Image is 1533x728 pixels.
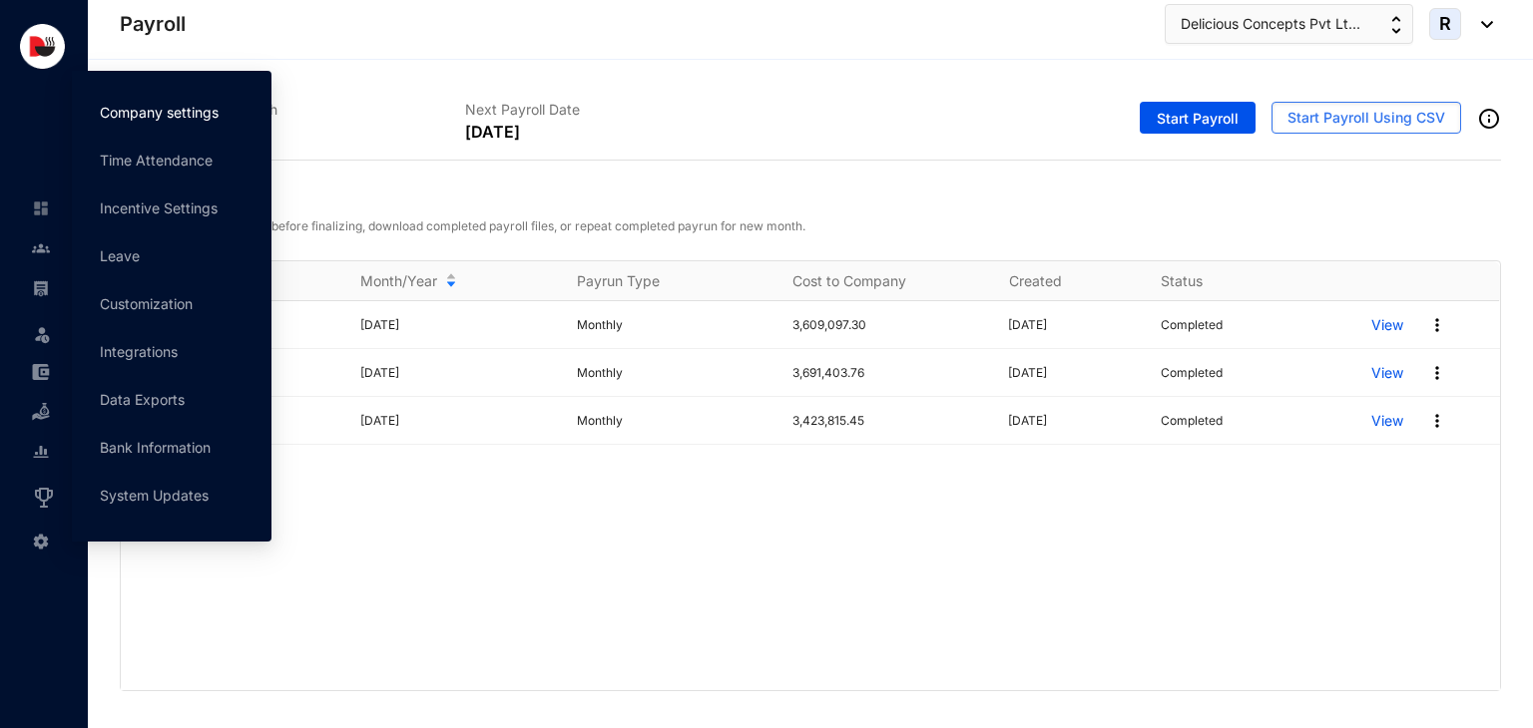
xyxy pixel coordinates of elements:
[792,363,984,383] p: 3,691,403.76
[120,216,1501,236] p: View draft payrun and edit before finalizing, download completed payroll files, or repeat complet...
[16,228,64,268] li: Contacts
[1427,411,1447,431] img: more.27664ee4a8faa814348e188645a3c1fc.svg
[360,411,552,431] p: [DATE]
[100,199,218,216] a: Incentive Settings
[1471,21,1493,28] img: dropdown-black.8e83cc76930a90b1a4fdb6d089b7bf3a.svg
[16,432,64,472] li: Reports
[1391,16,1401,34] img: up-down-arrow.74152d26bf9780fbf563ca9c90304185.svg
[32,363,50,381] img: expense-unselected.2edcf0507c847f3e9e96.svg
[1137,261,1347,301] th: Status
[32,443,50,461] img: report-unselected.e6a6b4230fc7da01f883.svg
[16,188,64,228] li: Home
[1161,411,1223,431] p: Completed
[100,295,193,312] a: Customization
[32,199,50,217] img: home-unselected.a29eae3204392db15eaf.svg
[1439,15,1451,33] span: R
[1371,363,1403,383] a: View
[120,10,186,38] p: Payroll
[985,261,1138,301] th: Created
[100,343,178,360] a: Integrations
[792,315,984,335] p: 3,609,097.30
[20,24,65,69] img: logo
[1165,4,1413,44] button: Delicious Concepts Pvt Lt...
[577,411,768,431] p: Monthly
[792,411,984,431] p: 3,423,815.45
[465,100,810,120] p: Next Payroll Date
[32,403,50,421] img: loan-unselected.d74d20a04637f2d15ab5.svg
[1427,315,1447,335] img: more.27664ee4a8faa814348e188645a3c1fc.svg
[1272,102,1461,134] button: Start Payroll Using CSV
[32,533,50,550] img: settings-unselected.1febfda315e6e19643a1.svg
[1157,109,1239,129] span: Start Payroll
[577,363,768,383] p: Monthly
[32,279,50,297] img: payroll-unselected.b590312f920e76f0c668.svg
[768,261,984,301] th: Cost to Company
[120,100,465,120] p: Total Payroll Last Month
[1287,108,1445,128] span: Start Payroll Using CSV
[1161,363,1223,383] p: Completed
[100,152,213,169] a: Time Attendance
[16,268,64,308] li: Payroll
[1008,363,1137,383] p: [DATE]
[360,363,552,383] p: [DATE]
[1427,363,1447,383] img: more.27664ee4a8faa814348e188645a3c1fc.svg
[553,261,768,301] th: Payrun Type
[100,104,219,121] a: Company settings
[32,324,52,344] img: leave-unselected.2934df6273408c3f84d9.svg
[16,352,64,392] li: Expenses
[360,315,552,335] p: [DATE]
[1008,411,1137,431] p: [DATE]
[100,487,209,504] a: System Updates
[100,391,185,408] a: Data Exports
[1161,315,1223,335] p: Completed
[1140,102,1256,134] button: Start Payroll
[32,239,50,257] img: people-unselected.118708e94b43a90eceab.svg
[1008,315,1137,335] p: [DATE]
[32,486,56,510] img: award_outlined.f30b2bda3bf6ea1bf3dd.svg
[1181,13,1360,35] span: Delicious Concepts Pvt Lt...
[360,271,437,291] span: Month/Year
[577,315,768,335] p: Monthly
[465,120,519,144] p: [DATE]
[1371,315,1403,335] a: View
[1477,107,1501,131] img: info-outined.c2a0bb1115a2853c7f4cb4062ec879bc.svg
[1371,411,1403,431] a: View
[100,247,140,264] a: Leave
[16,392,64,432] li: Loan
[100,439,211,456] a: Bank Information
